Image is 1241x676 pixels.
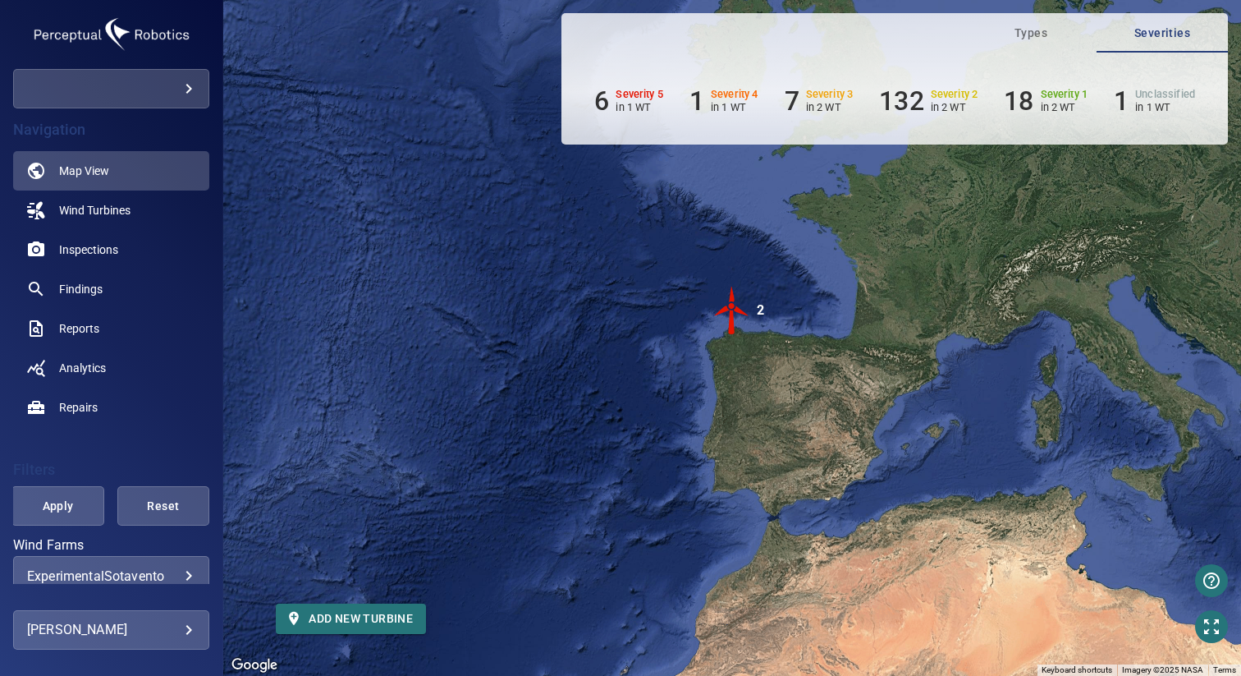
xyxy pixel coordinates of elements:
div: ExperimentalSotavento [27,568,195,584]
h4: Filters [13,462,209,478]
a: inspections noActive [13,230,209,269]
img: windFarmIconCat5.svg [708,286,757,335]
p: in 1 WT [616,101,663,113]
li: Severity 4 [689,85,758,117]
a: repairs noActive [13,388,209,427]
gmp-advanced-marker: 2 [708,286,757,338]
label: Wind Farms [13,539,209,552]
li: Severity 5 [594,85,663,117]
span: Severities [1106,23,1218,44]
h6: Severity 1 [1041,89,1088,100]
p: in 2 WT [931,101,978,113]
h6: Severity 3 [806,89,854,100]
button: Keyboard shortcuts [1042,665,1112,676]
h6: 18 [1004,85,1033,117]
button: Reset [117,486,209,526]
li: Severity 1 [1004,85,1088,117]
h6: Severity 4 [711,89,758,100]
span: Add new turbine [289,609,413,629]
h6: 1 [689,85,704,117]
button: Add new turbine [276,604,426,634]
span: Findings [59,281,103,297]
div: [PERSON_NAME] [27,617,195,643]
a: analytics noActive [13,348,209,388]
img: demo-logo [30,13,194,56]
span: Repairs [59,399,98,416]
p: in 1 WT [1135,101,1195,113]
p: in 2 WT [806,101,854,113]
div: Wind Farms [13,556,209,596]
li: Severity 3 [785,85,854,117]
span: Imagery ©2025 NASA [1122,665,1203,674]
h6: 6 [594,85,609,117]
li: Severity 2 [879,85,978,117]
p: in 1 WT [711,101,758,113]
p: in 2 WT [1041,101,1088,113]
button: Apply [11,486,103,526]
span: Analytics [59,360,106,376]
a: windturbines noActive [13,191,209,230]
h6: Unclassified [1135,89,1195,100]
a: Open this area in Google Maps (opens a new window) [227,655,282,676]
span: Inspections [59,241,118,258]
span: Types [975,23,1087,44]
h6: 1 [1114,85,1129,117]
h6: 7 [785,85,799,117]
a: Terms [1213,665,1236,674]
span: Apply [32,496,83,517]
span: Map View [59,163,109,179]
a: map active [13,151,209,191]
h4: Navigation [13,122,209,138]
span: Reports [59,320,99,337]
li: Severity Unclassified [1114,85,1195,117]
span: Wind Turbines [59,202,131,218]
h6: Severity 5 [616,89,663,100]
h6: 132 [879,85,923,117]
span: Reset [138,496,189,517]
a: reports noActive [13,309,209,348]
img: Google [227,655,282,676]
h6: Severity 2 [931,89,978,100]
div: demo [13,69,209,108]
a: findings noActive [13,269,209,309]
div: 2 [757,286,764,335]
